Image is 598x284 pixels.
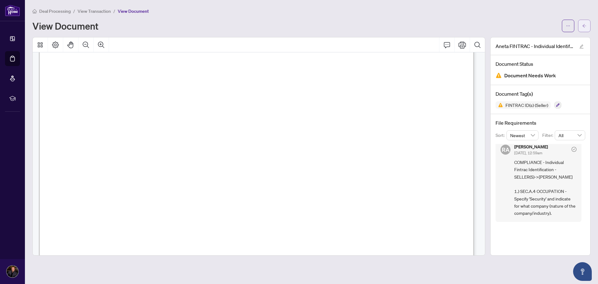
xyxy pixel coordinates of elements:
[78,8,111,14] span: View Transaction
[503,103,551,107] span: FINTRAC ID(s) (Seller)
[582,24,586,28] span: arrow-left
[496,90,585,98] h4: Document Tag(s)
[514,145,548,149] h5: [PERSON_NAME]
[566,24,570,28] span: ellipsis
[558,131,581,140] span: All
[496,132,506,139] p: Sort:
[510,131,535,140] span: Newest
[573,262,592,281] button: Open asap
[504,71,556,80] span: Document Needs Work
[113,7,115,15] li: /
[514,159,577,217] span: COMPLIANCE - Individual Fintrac Identification - SELLER(S)->[PERSON_NAME] 1.) SEC.A.4 OCCUPATION ...
[39,8,71,14] span: Deal Processing
[5,5,20,16] img: logo
[502,145,510,154] span: RA
[496,72,502,79] img: Document Status
[496,119,585,127] h4: File Requirements
[32,21,98,31] h1: View Document
[542,132,555,139] p: Filter:
[32,9,37,13] span: home
[118,8,149,14] span: View Document
[73,7,75,15] li: /
[496,101,503,109] img: Status Icon
[579,44,584,49] span: edit
[496,42,573,50] span: Aneta FINTRAC - Individual Identification Information Record 1.pdf
[496,60,585,68] h4: Document Status
[7,266,18,277] img: Profile Icon
[572,147,577,152] span: check-circle
[514,151,542,155] span: [DATE], 12:59am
